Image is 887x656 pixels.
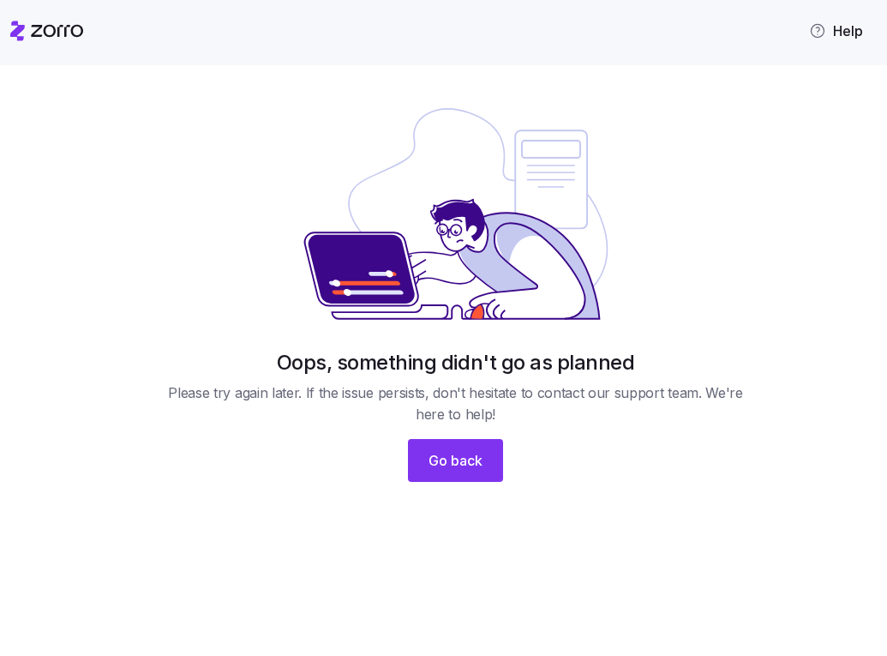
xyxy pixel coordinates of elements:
[161,382,751,425] span: Please try again later. If the issue persists, don't hesitate to contact our support team. We're ...
[408,439,503,482] button: Go back
[795,14,877,48] button: Help
[809,21,863,41] span: Help
[429,450,482,471] span: Go back
[277,349,635,376] h1: Oops, something didn't go as planned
